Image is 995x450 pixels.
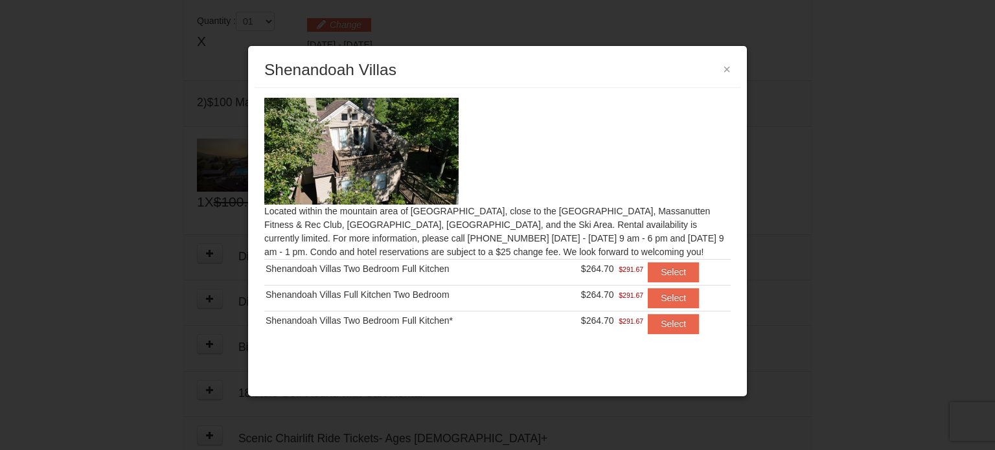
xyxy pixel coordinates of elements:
[264,61,396,78] span: Shenandoah Villas
[255,88,740,359] div: Located within the mountain area of [GEOGRAPHIC_DATA], close to the [GEOGRAPHIC_DATA], Massanutte...
[648,314,699,334] button: Select
[266,262,546,276] div: Shenandoah Villas Two Bedroom Full Kitchen
[619,265,643,275] span: $291.67
[266,288,546,302] div: Shenandoah Villas Full Kitchen Two Bedroom
[723,60,731,79] button: ×
[581,289,614,300] span: $264.70
[619,291,643,301] span: $291.67
[266,314,546,328] div: Shenandoah Villas Two Bedroom Full Kitchen*
[264,98,459,204] img: 19219019-2-e70bf45f.jpg
[619,317,643,327] span: $291.67
[648,288,699,308] button: Select
[581,315,614,326] span: $264.70
[648,262,699,282] button: Select
[581,264,614,274] span: $264.70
